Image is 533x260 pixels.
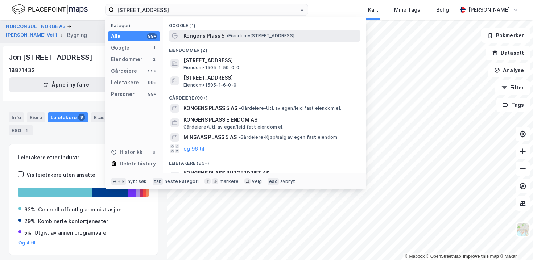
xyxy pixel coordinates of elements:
div: Leietakere [48,112,88,122]
button: Tags [496,98,530,112]
button: Datasett [486,46,530,60]
span: [STREET_ADDRESS] [183,56,358,65]
button: Bokmerker [481,28,530,43]
button: Filter [495,80,530,95]
div: 99+ [147,33,157,39]
div: velg [252,179,262,184]
span: [STREET_ADDRESS] [183,74,358,82]
div: Historikk [111,148,142,156]
span: Eiendom • [STREET_ADDRESS] [226,33,294,39]
span: KONGENS PLASS EIENDOM AS [183,116,358,124]
div: Delete history [120,159,156,168]
div: Personer [111,90,135,98]
div: 18871432 [9,66,35,75]
div: Eiere [27,112,45,122]
div: tab [153,178,164,185]
div: 29% [24,217,35,226]
a: Mapbox [405,254,425,259]
span: Gårdeiere • Kjøp/salg av egen fast eiendom [238,134,337,140]
img: logo.f888ab2527a4732fd821a326f86c7f29.svg [12,3,88,16]
div: Eiendommer (2) [163,42,366,55]
button: NORCONSULT NORGE AS [6,23,67,30]
span: Gårdeiere • Utl. av egen/leid fast eiendom el. [239,105,341,111]
div: Gårdeiere (99+) [163,89,366,102]
div: Jon [STREET_ADDRESS] [9,51,94,63]
div: Vis leietakere uten ansatte [26,171,95,179]
span: Eiendom • 1505-1-59-0-0 [183,65,239,71]
div: 5% [24,228,32,237]
div: Leietakere etter industri [18,153,149,162]
span: KONGENS PLASS BURGERDRIFT AS [183,169,358,177]
div: Utgiv. av annen programvare [34,228,106,237]
div: 0 [151,149,157,155]
div: Leietakere [111,78,139,87]
div: Bolig [436,5,449,14]
div: Leietakere (99+) [163,155,366,168]
div: avbryt [280,179,295,184]
button: Analyse [488,63,530,77]
span: Kongens Plass 5 [183,32,225,40]
span: MINSAAS PLASS 5 AS [183,133,237,142]
div: Bygning [67,31,87,39]
div: [PERSON_NAME] [468,5,510,14]
a: OpenStreetMap [426,254,461,259]
div: 99+ [147,80,157,85]
div: Kombinerte kontortjenester [38,217,108,226]
div: Gårdeiere [111,67,137,75]
iframe: Chat Widget [497,225,533,260]
div: 1 [151,45,157,51]
div: 63% [24,205,35,214]
img: Z [516,223,530,236]
div: Info [9,112,24,122]
div: esc [268,178,279,185]
div: nytt søk [128,179,147,184]
div: 99+ [147,68,157,74]
div: Google [111,43,129,52]
div: 99+ [147,91,157,97]
div: neste kategori [165,179,199,184]
div: Google (1) [163,17,366,30]
div: ESG [9,125,33,135]
button: og 96 til [183,144,204,153]
button: Og 4 til [18,240,36,246]
input: Søk på adresse, matrikkel, gårdeiere, leietakere eller personer [114,4,299,15]
span: Eiendom • 1505-1-6-0-0 [183,82,236,88]
span: • [238,134,240,140]
div: Etasjer og enheter [94,114,139,121]
span: • [239,105,241,111]
div: Kontrollprogram for chat [497,225,533,260]
div: 2 [151,56,157,62]
div: markere [220,179,239,184]
div: ⌘ + k [111,178,126,185]
span: Gårdeiere • Utl. av egen/leid fast eiendom el. [183,124,284,130]
div: Eiendommer [111,55,142,64]
div: Generell offentlig administrasjon [38,205,121,214]
button: [PERSON_NAME] Vei 1 [6,32,59,39]
a: Improve this map [463,254,499,259]
div: 8 [78,114,85,121]
span: KONGENS PLASS 5 AS [183,104,237,113]
div: Alle [111,32,121,41]
div: Mine Tags [394,5,420,14]
div: Kart [368,5,378,14]
button: Åpne i ny fane [9,77,123,92]
div: Kategori [111,23,160,28]
span: • [226,33,228,38]
div: 1 [23,127,30,134]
